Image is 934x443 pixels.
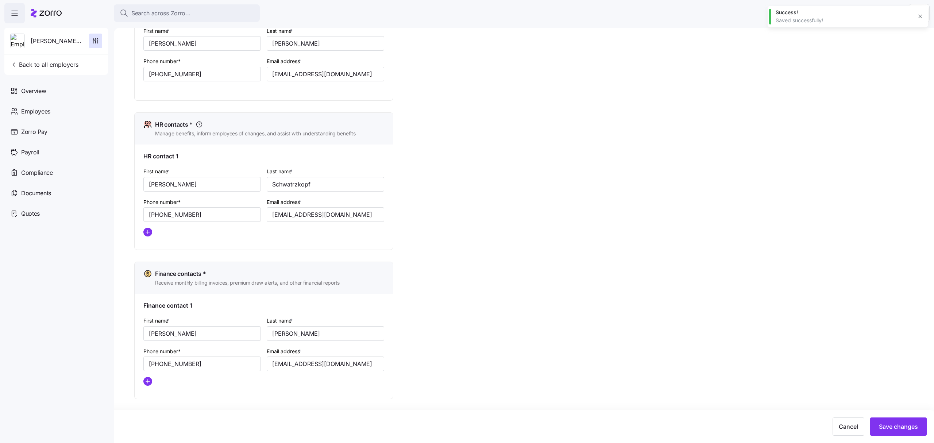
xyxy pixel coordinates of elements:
[267,177,384,192] input: Type last name
[267,198,302,206] label: Email address
[21,107,50,116] span: Employees
[143,152,178,161] span: HR contact 1
[7,57,81,72] button: Back to all employers
[143,67,261,81] input: (212) 456-7890
[143,57,181,65] label: Phone number*
[870,417,927,436] button: Save changes
[143,198,181,206] label: Phone number*
[4,142,108,162] a: Payroll
[267,357,384,371] input: Type email address
[11,34,24,49] img: Employer logo
[143,377,152,386] svg: add icon
[143,177,261,192] input: Type first name
[267,36,384,51] input: Type last name
[143,326,261,341] input: Type first name
[10,60,78,69] span: Back to all employers
[21,148,39,157] span: Payroll
[155,130,355,137] span: Manage benefits, inform employees of changes, and assist with understanding benefits
[267,27,294,35] label: Last name
[143,357,261,371] input: (212) 456-7890
[114,4,260,22] button: Search across Zorro...
[143,27,171,35] label: First name
[21,168,53,177] span: Compliance
[21,209,40,218] span: Quotes
[839,422,858,431] span: Cancel
[267,67,384,81] input: Type email address
[21,127,47,136] span: Zorro Pay
[155,269,206,278] span: Finance contacts *
[143,301,192,310] span: Finance contact 1
[267,167,294,176] label: Last name
[879,422,918,431] span: Save changes
[143,317,171,325] label: First name
[143,167,171,176] label: First name
[21,189,51,198] span: Documents
[4,162,108,183] a: Compliance
[267,317,294,325] label: Last name
[143,36,261,51] input: Type first name
[143,207,261,222] input: (212) 456-7890
[21,86,46,96] span: Overview
[776,9,912,16] div: Success!
[833,417,864,436] button: Cancel
[4,183,108,203] a: Documents
[776,17,912,24] div: Saved successfully!
[4,203,108,224] a: Quotes
[143,347,181,355] label: Phone number*
[155,120,193,129] span: HR contacts *
[31,36,83,46] span: [PERSON_NAME] Supply Company
[267,326,384,341] input: Type last name
[4,81,108,101] a: Overview
[4,122,108,142] a: Zorro Pay
[4,101,108,122] a: Employees
[267,57,302,65] label: Email address
[131,9,190,18] span: Search across Zorro...
[143,228,152,236] svg: add icon
[267,207,384,222] input: Type email address
[155,279,340,286] span: Receive monthly billing invoices, premium draw alerts, and other financial reports
[267,347,302,355] label: Email address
